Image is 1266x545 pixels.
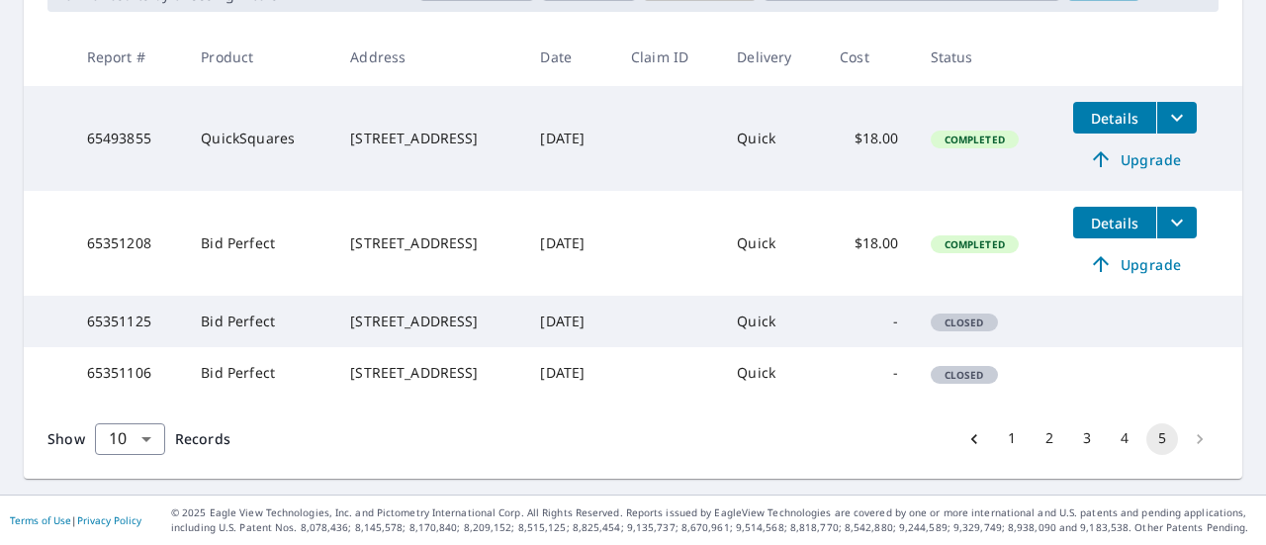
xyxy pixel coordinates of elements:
a: Privacy Policy [77,513,141,527]
span: Upgrade [1085,147,1185,171]
th: Claim ID [615,28,721,86]
div: [STREET_ADDRESS] [350,312,508,331]
button: Go to previous page [958,423,990,455]
td: Quick [721,191,824,296]
td: Quick [721,347,824,399]
span: Closed [933,368,996,382]
span: Completed [933,237,1017,251]
td: 65351125 [71,296,186,347]
nav: pagination navigation [955,423,1219,455]
span: Upgrade [1085,252,1185,276]
td: [DATE] [524,86,615,191]
td: $18.00 [824,86,915,191]
span: Completed [933,133,1017,146]
button: filesDropdownBtn-65493855 [1156,102,1197,134]
th: Product [185,28,334,86]
td: 65493855 [71,86,186,191]
span: Details [1085,214,1144,232]
th: Status [915,28,1057,86]
td: [DATE] [524,296,615,347]
button: Go to page 2 [1034,423,1065,455]
button: detailsBtn-65493855 [1073,102,1156,134]
button: filesDropdownBtn-65351208 [1156,207,1197,238]
span: Show [47,429,85,448]
p: | [10,514,141,526]
td: [DATE] [524,191,615,296]
p: © 2025 Eagle View Technologies, Inc. and Pictometry International Corp. All Rights Reserved. Repo... [171,505,1256,535]
td: - [824,296,915,347]
div: [STREET_ADDRESS] [350,129,508,148]
a: Upgrade [1073,143,1197,175]
div: [STREET_ADDRESS] [350,363,508,383]
td: Bid Perfect [185,347,334,399]
span: Details [1085,109,1144,128]
button: page 5 [1146,423,1178,455]
a: Terms of Use [10,513,71,527]
th: Delivery [721,28,824,86]
div: 10 [95,411,165,467]
td: Bid Perfect [185,191,334,296]
button: detailsBtn-65351208 [1073,207,1156,238]
th: Date [524,28,615,86]
td: QuickSquares [185,86,334,191]
td: 65351208 [71,191,186,296]
div: [STREET_ADDRESS] [350,233,508,253]
span: Closed [933,316,996,329]
button: Go to page 3 [1071,423,1103,455]
th: Address [334,28,524,86]
th: Report # [71,28,186,86]
td: 65351106 [71,347,186,399]
div: Show 10 records [95,423,165,455]
td: - [824,347,915,399]
th: Cost [824,28,915,86]
button: Go to page 4 [1109,423,1140,455]
td: $18.00 [824,191,915,296]
td: Quick [721,86,824,191]
button: Go to page 1 [996,423,1028,455]
span: Records [175,429,230,448]
td: [DATE] [524,347,615,399]
a: Upgrade [1073,248,1197,280]
td: Bid Perfect [185,296,334,347]
td: Quick [721,296,824,347]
